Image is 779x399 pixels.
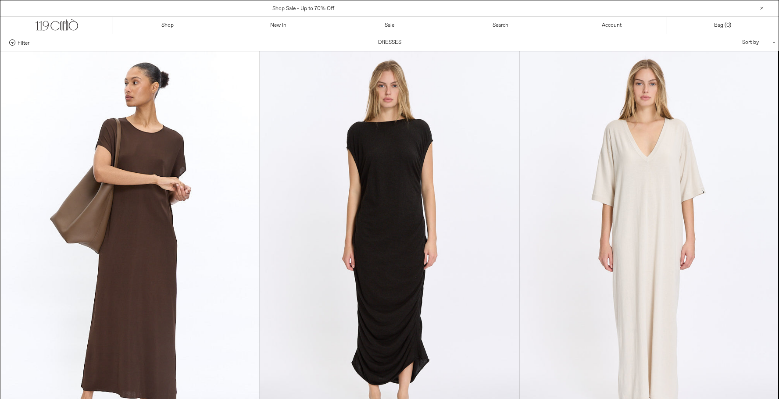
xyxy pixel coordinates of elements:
span: 0 [726,22,729,29]
a: Shop [112,17,223,34]
span: ) [726,21,731,29]
a: New In [223,17,334,34]
span: Filter [18,39,29,46]
a: Shop Sale - Up to 70% Off [272,5,334,12]
div: Sort by [691,34,770,51]
a: Account [556,17,667,34]
a: Bag () [667,17,778,34]
a: Sale [334,17,445,34]
a: Search [445,17,556,34]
